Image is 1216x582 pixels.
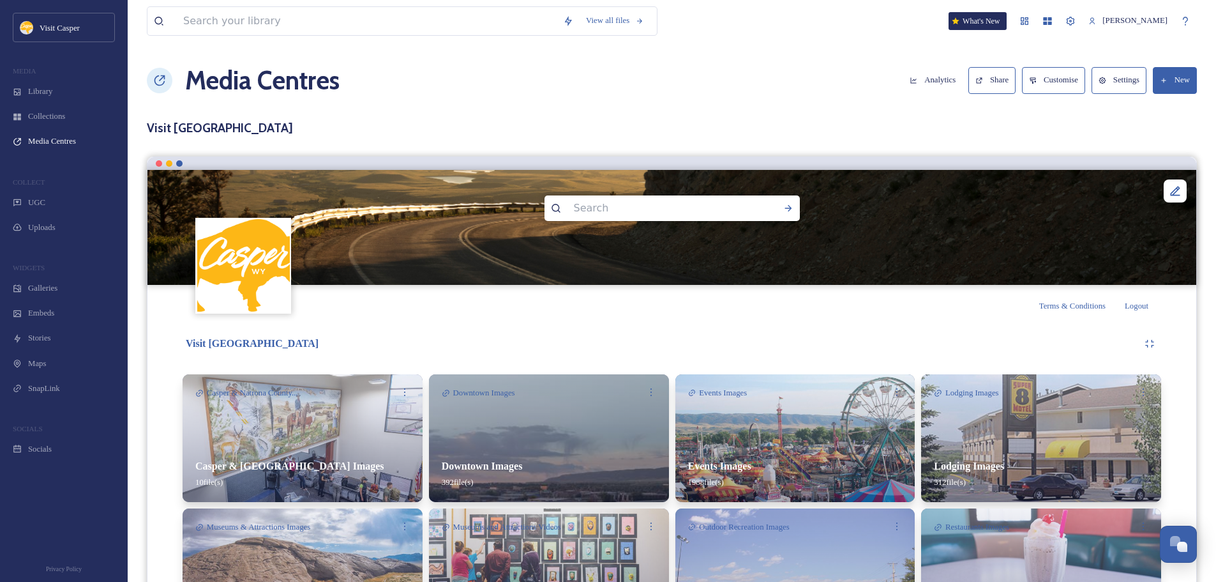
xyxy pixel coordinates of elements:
[688,461,751,471] strong: Events Images
[1125,302,1148,310] span: Logout
[28,307,54,319] span: Embeds
[903,68,968,93] a: Analytics
[28,222,56,234] span: Uploads
[207,521,310,533] span: Museums & Attractions Images
[13,425,43,433] span: SOCIALS
[28,332,51,344] span: Stories
[453,387,515,399] span: Downtown Images
[580,8,650,33] a: View all files
[1092,67,1153,93] a: Settings
[1039,302,1106,310] span: Terms & Conditions
[968,67,1016,93] button: Share
[13,264,45,272] span: WIDGETS
[699,521,789,533] span: Outdoor Recreation Images
[13,178,45,186] span: COLLECT
[183,374,423,502] img: ad5082a3-c6e3-41fe-9823-0de2c2131701.jpg
[40,24,80,33] span: Visit Casper
[949,12,1006,30] a: What's New
[147,119,1197,137] h3: Visit [GEOGRAPHIC_DATA]
[185,61,340,100] a: Media Centres
[177,7,557,35] input: Search your library
[1022,67,1085,93] button: Customise
[1022,67,1092,93] a: Customise
[28,358,46,370] span: Maps
[28,111,65,123] span: Collections
[945,521,1009,533] span: Restaurants Images
[429,374,669,502] img: 2bafbff8-46d4-47d5-b347-c20b2cc3c151.jpg
[186,338,319,349] strong: Visit [GEOGRAPHIC_DATA]
[442,478,474,487] span: 392 file(s)
[903,68,962,93] button: Analytics
[442,461,523,471] strong: Downtown Images
[28,86,52,98] span: Library
[1160,526,1197,563] button: Open Chat
[699,387,747,399] span: Events Images
[1092,67,1146,93] button: Settings
[147,170,1196,285] img: Casper Mountain 14.jpg
[934,461,1004,471] strong: Lodging Images
[28,443,52,456] span: Socials
[28,282,57,295] span: Galleries
[28,383,60,395] span: SnapLink
[675,374,915,502] img: 7c4b28d3-c4ac-4f35-8e87-cf1ebcd16ec1.jpg
[1039,298,1125,313] a: Terms & Conditions
[13,67,36,75] span: MEDIA
[46,565,82,572] span: Privacy Policy
[1153,67,1197,93] button: New
[453,521,561,533] span: Museums and Attractions Videos
[934,478,966,487] span: 312 file(s)
[197,219,290,312] img: 155780.jpg
[20,21,33,34] img: 155780.jpg
[688,478,724,487] span: 1988 file(s)
[195,478,223,487] span: 10 file(s)
[195,461,384,471] strong: Casper & [GEOGRAPHIC_DATA] Images
[207,387,298,399] span: Casper & Natrona County...
[46,560,82,576] a: Privacy Policy
[28,135,76,148] span: Media Centres
[567,194,742,222] input: Search
[28,197,45,209] span: UGC
[1102,16,1167,25] span: [PERSON_NAME]
[1082,8,1174,33] a: [PERSON_NAME]
[921,374,1161,502] img: 3f3276e3-b333-4aa8-b1e9-71aed37d8075.jpg
[945,387,999,399] span: Lodging Images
